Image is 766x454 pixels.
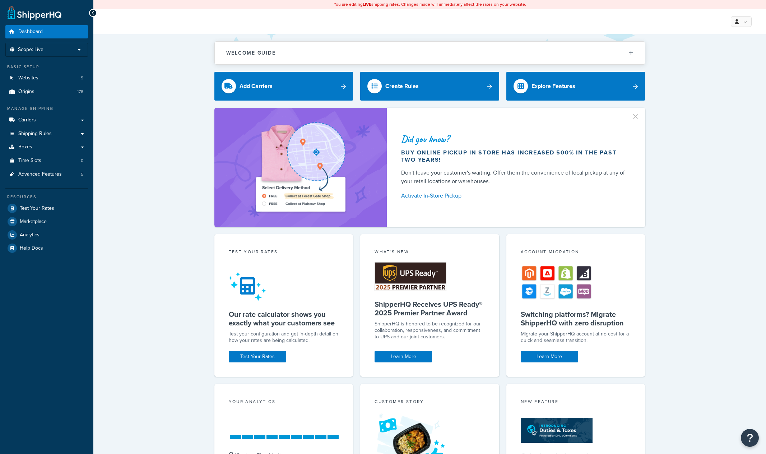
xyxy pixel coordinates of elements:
a: Carriers [5,114,88,127]
a: Create Rules [360,72,499,101]
h5: Our rate calculator shows you exactly what your customers see [229,310,339,327]
li: Advanced Features [5,168,88,181]
div: Did you know? [401,134,628,144]
div: Explore Features [531,81,575,91]
div: Resources [5,194,88,200]
h5: Switching platforms? Migrate ShipperHQ with zero disruption [521,310,631,327]
a: Shipping Rules [5,127,88,140]
span: Origins [18,89,34,95]
div: Migrate your ShipperHQ account at no cost for a quick and seamless transition. [521,331,631,344]
p: ShipperHQ is honored to be recognized for our collaboration, responsiveness, and commitment to UP... [375,321,485,340]
a: Add Carriers [214,72,353,101]
a: Websites5 [5,71,88,85]
div: Account Migration [521,249,631,257]
div: Manage Shipping [5,106,88,112]
button: Open Resource Center [741,429,759,447]
div: Add Carriers [240,81,273,91]
a: Help Docs [5,242,88,255]
span: Shipping Rules [18,131,52,137]
b: LIVE [363,1,371,8]
span: Boxes [18,144,32,150]
div: Basic Setup [5,64,88,70]
span: Carriers [18,117,36,123]
li: Websites [5,71,88,85]
a: Origins176 [5,85,88,98]
a: Learn More [521,351,578,362]
span: Scope: Live [18,47,43,53]
a: Explore Features [506,72,645,101]
span: Help Docs [20,245,43,251]
span: 5 [81,171,83,177]
button: Welcome Guide [215,42,645,64]
div: Test your configuration and get in-depth detail on how your rates are being calculated. [229,331,339,344]
span: Test Your Rates [20,205,54,212]
span: Dashboard [18,29,43,35]
a: Time Slots0 [5,154,88,167]
h5: ShipperHQ Receives UPS Ready® 2025 Premier Partner Award [375,300,485,317]
a: Analytics [5,228,88,241]
span: 0 [81,158,83,164]
img: ad-shirt-map-b0359fc47e01cab431d101c4b569394f6a03f54285957d908178d52f29eb9668.png [236,119,366,216]
div: Buy online pickup in store has increased 500% in the past two years! [401,149,628,163]
div: Your Analytics [229,398,339,407]
a: Advanced Features5 [5,168,88,181]
div: Customer Story [375,398,485,407]
div: What's New [375,249,485,257]
span: Analytics [20,232,40,238]
span: 176 [77,89,83,95]
a: Boxes [5,140,88,154]
a: Test Your Rates [5,202,88,215]
a: Test Your Rates [229,351,286,362]
a: Dashboard [5,25,88,38]
a: Learn More [375,351,432,362]
li: Time Slots [5,154,88,167]
span: Advanced Features [18,171,62,177]
div: New Feature [521,398,631,407]
span: Marketplace [20,219,47,225]
a: Activate In-Store Pickup [401,191,628,201]
div: Create Rules [385,81,419,91]
div: Test your rates [229,249,339,257]
a: Marketplace [5,215,88,228]
span: Time Slots [18,158,41,164]
h2: Welcome Guide [226,50,276,56]
li: Origins [5,85,88,98]
span: 5 [81,75,83,81]
span: Websites [18,75,38,81]
div: Don't leave your customer's waiting. Offer them the convenience of local pickup at any of your re... [401,168,628,186]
